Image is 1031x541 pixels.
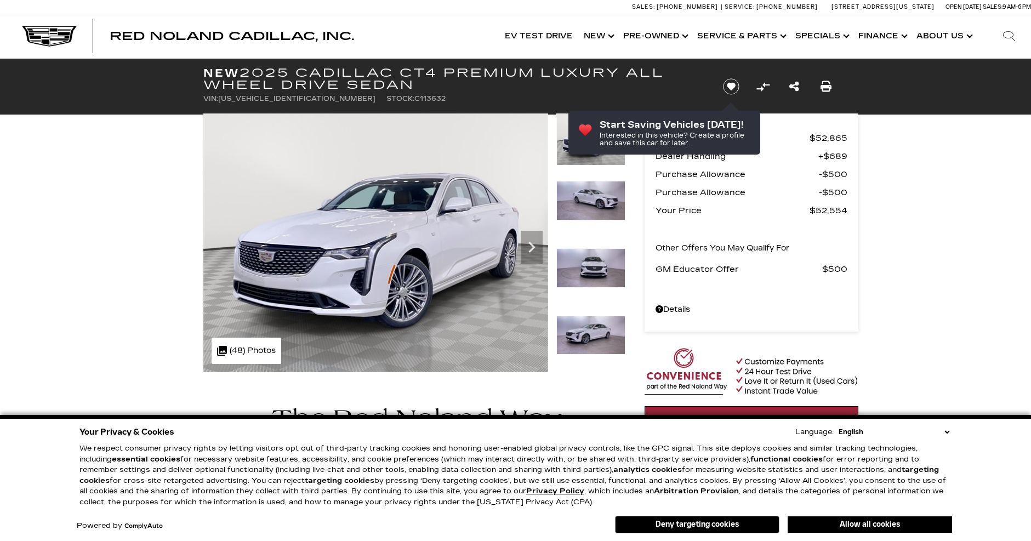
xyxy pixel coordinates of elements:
span: Stock: [386,95,414,102]
p: We respect consumer privacy rights by letting visitors opt out of third-party tracking cookies an... [79,443,952,508]
span: Purchase Allowance [656,185,819,200]
a: Service: [PHONE_NUMBER] [721,4,821,10]
span: [PHONE_NUMBER] [657,3,718,10]
span: Your Price [656,203,810,218]
a: Start Your Deal [645,406,858,436]
span: Sales: [983,3,1002,10]
a: MSRP $52,865 [656,130,847,146]
span: Sales: [632,3,655,10]
a: Details [656,302,847,317]
a: Service & Parts [692,14,790,58]
img: New 2025 Crystal White Tricoat Cadillac Premium Luxury image 2 [556,181,625,220]
span: C113632 [414,95,446,102]
span: MSRP [656,130,810,146]
span: $52,554 [810,203,847,218]
span: Dealer Handling [656,149,818,164]
span: $500 [819,167,847,182]
img: New 2025 Crystal White Tricoat Cadillac Premium Luxury image 3 [556,248,625,288]
span: Purchase Allowance [656,167,819,182]
strong: essential cookies [112,455,180,464]
span: Your Privacy & Cookies [79,424,174,440]
span: $500 [822,261,847,277]
a: Red Noland Cadillac, Inc. [110,31,354,42]
a: Purchase Allowance $500 [656,185,847,200]
span: 9 AM-6 PM [1002,3,1031,10]
span: $689 [818,149,847,164]
span: $52,865 [810,130,847,146]
p: Other Offers You May Qualify For [656,241,790,256]
img: New 2025 Crystal White Tricoat Cadillac Premium Luxury image 1 [556,113,625,166]
button: Deny targeting cookies [615,516,779,533]
a: Pre-Owned [618,14,692,58]
a: [STREET_ADDRESS][US_STATE] [831,3,935,10]
strong: targeting cookies [305,476,374,485]
div: Next [521,231,543,264]
a: Share this New 2025 Cadillac CT4 Premium Luxury All Wheel Drive Sedan [789,79,799,94]
span: GM Educator Offer [656,261,822,277]
span: Service: [725,3,755,10]
strong: analytics cookies [613,465,682,474]
strong: functional cookies [750,455,823,464]
div: Powered by [77,522,163,529]
select: Language Select [836,426,952,437]
button: Allow all cookies [788,516,952,533]
a: GM Educator Offer $500 [656,261,847,277]
button: Save vehicle [719,78,743,95]
span: [PHONE_NUMBER] [756,3,818,10]
a: Finance [853,14,911,58]
a: Dealer Handling $689 [656,149,847,164]
img: New 2025 Crystal White Tricoat Cadillac Premium Luxury image 1 [203,113,548,372]
a: EV Test Drive [499,14,578,58]
a: Your Price $52,554 [656,203,847,218]
button: Compare Vehicle [755,78,771,95]
div: (48) Photos [212,338,281,364]
h1: 2025 Cadillac CT4 Premium Luxury All Wheel Drive Sedan [203,67,705,91]
span: $500 [819,185,847,200]
img: New 2025 Crystal White Tricoat Cadillac Premium Luxury image 4 [556,316,625,355]
a: About Us [911,14,976,58]
img: Cadillac Dark Logo with Cadillac White Text [22,26,77,47]
div: Language: [795,429,834,436]
a: ComplyAuto [124,523,163,529]
a: Specials [790,14,853,58]
a: Print this New 2025 Cadillac CT4 Premium Luxury All Wheel Drive Sedan [821,79,831,94]
a: Privacy Policy [526,487,584,496]
a: Sales: [PHONE_NUMBER] [632,4,721,10]
a: New [578,14,618,58]
strong: targeting cookies [79,465,939,485]
span: VIN: [203,95,218,102]
strong: Arbitration Provision [654,487,739,496]
span: [US_VEHICLE_IDENTIFICATION_NUMBER] [218,95,375,102]
strong: New [203,66,240,79]
span: Red Noland Cadillac, Inc. [110,30,354,43]
a: Purchase Allowance $500 [656,167,847,182]
span: Open [DATE] [945,3,982,10]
